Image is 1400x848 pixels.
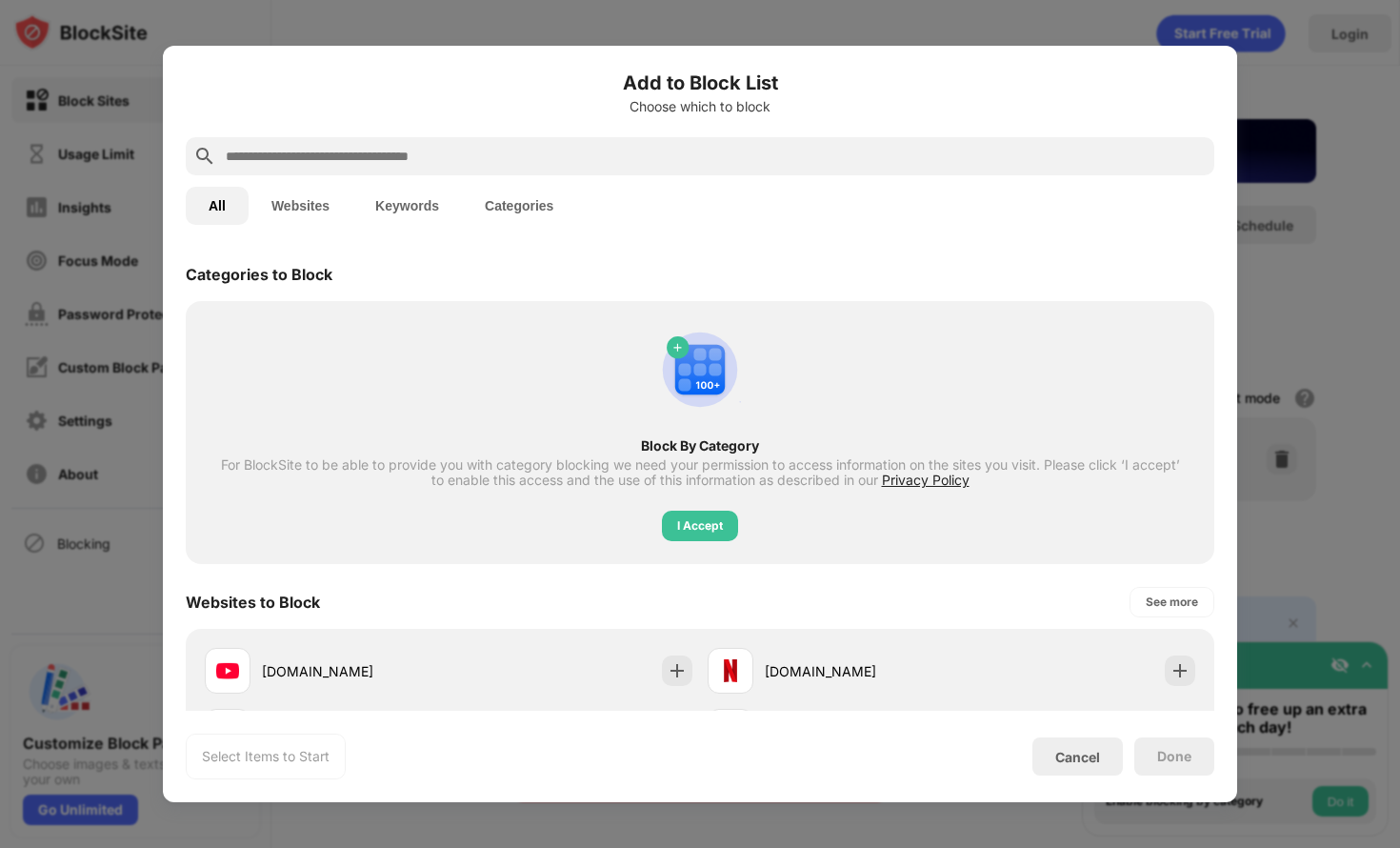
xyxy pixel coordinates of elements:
[262,661,449,681] div: [DOMAIN_NAME]
[186,99,1214,114] div: Choose which to block
[654,324,746,415] img: category-add.svg
[1146,593,1198,612] div: See more
[186,593,320,612] div: Websites to Block
[193,145,216,168] img: search.svg
[882,472,970,488] span: Privacy Policy
[1055,749,1100,765] div: Cancel
[202,747,330,766] div: Select Items to Start
[186,265,332,284] div: Categories to Block
[352,187,462,225] button: Keywords
[220,457,1180,488] div: For BlockSite to be able to provide you with category blocking we need your permission to access ...
[677,516,723,535] div: I Accept
[220,438,1180,454] div: Block By Category
[462,187,576,225] button: Categories
[765,661,951,681] div: [DOMAIN_NAME]
[186,187,249,225] button: All
[249,187,352,225] button: Websites
[186,69,1214,97] h6: Add to Block List
[719,659,742,682] img: favicons
[216,659,239,682] img: favicons
[1157,749,1191,764] div: Done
